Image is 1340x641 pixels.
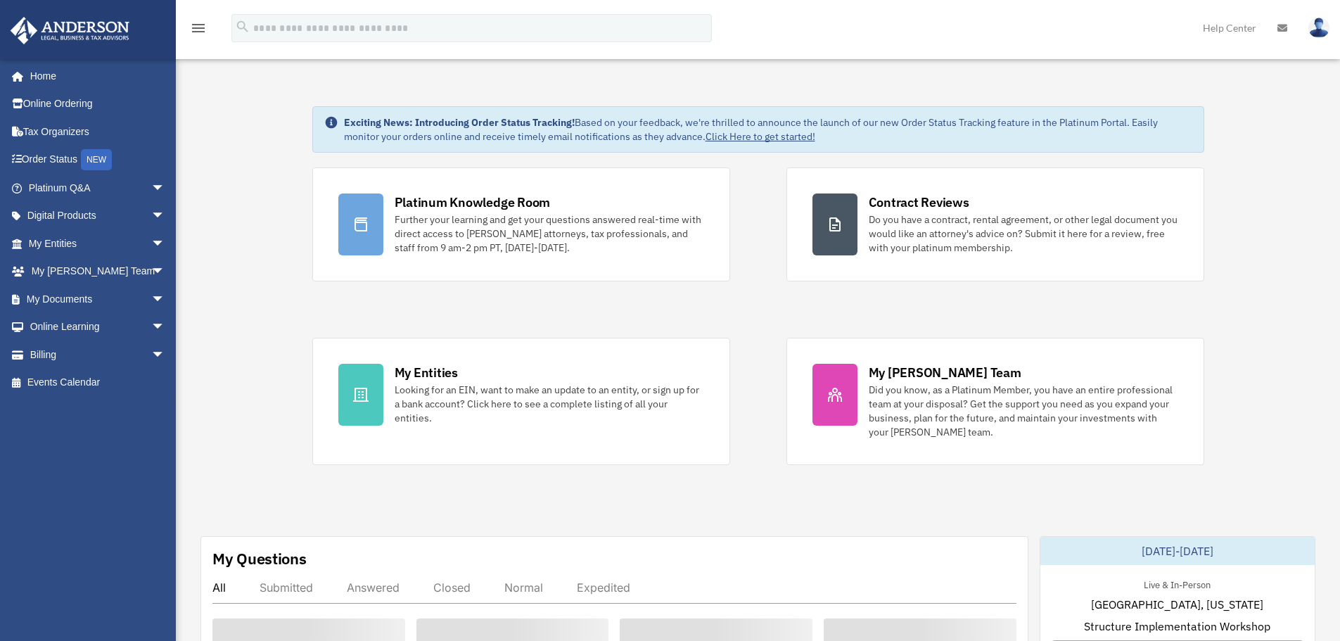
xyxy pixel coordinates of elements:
a: Platinum Knowledge Room Further your learning and get your questions answered real-time with dire... [312,167,730,281]
div: Do you have a contract, rental agreement, or other legal document you would like an attorney's ad... [869,212,1178,255]
div: My Questions [212,548,307,569]
div: Expedited [577,580,630,595]
div: Submitted [260,580,313,595]
span: [GEOGRAPHIC_DATA], [US_STATE] [1091,596,1263,613]
a: Tax Organizers [10,118,186,146]
span: arrow_drop_down [151,174,179,203]
a: Platinum Q&Aarrow_drop_down [10,174,186,202]
span: arrow_drop_down [151,341,179,369]
div: Based on your feedback, we're thrilled to announce the launch of our new Order Status Tracking fe... [344,115,1192,144]
a: Home [10,62,179,90]
a: Order StatusNEW [10,146,186,174]
span: arrow_drop_down [151,285,179,314]
div: Further your learning and get your questions answered real-time with direct access to [PERSON_NAM... [395,212,704,255]
div: Answered [347,580,400,595]
a: My Documentsarrow_drop_down [10,285,186,313]
div: Looking for an EIN, want to make an update to an entity, or sign up for a bank account? Click her... [395,383,704,425]
div: Contract Reviews [869,193,969,211]
div: [DATE]-[DATE] [1040,537,1315,565]
div: NEW [81,149,112,170]
div: My Entities [395,364,458,381]
div: Closed [433,580,471,595]
a: My [PERSON_NAME] Teamarrow_drop_down [10,258,186,286]
a: Online Learningarrow_drop_down [10,313,186,341]
span: Structure Implementation Workshop [1084,618,1270,635]
div: Did you know, as a Platinum Member, you have an entire professional team at your disposal? Get th... [869,383,1178,439]
a: Events Calendar [10,369,186,397]
i: menu [190,20,207,37]
span: arrow_drop_down [151,313,179,342]
div: Normal [504,580,543,595]
a: My [PERSON_NAME] Team Did you know, as a Platinum Member, you have an entire professional team at... [786,338,1204,465]
a: Billingarrow_drop_down [10,341,186,369]
a: My Entitiesarrow_drop_down [10,229,186,258]
a: My Entities Looking for an EIN, want to make an update to an entity, or sign up for a bank accoun... [312,338,730,465]
a: Contract Reviews Do you have a contract, rental agreement, or other legal document you would like... [786,167,1204,281]
a: Online Ordering [10,90,186,118]
span: arrow_drop_down [151,258,179,286]
a: menu [190,25,207,37]
div: All [212,580,226,595]
img: Anderson Advisors Platinum Portal [6,17,134,44]
span: arrow_drop_down [151,202,179,231]
i: search [235,19,250,34]
img: User Pic [1308,18,1329,38]
strong: Exciting News: Introducing Order Status Tracking! [344,116,575,129]
a: Click Here to get started! [706,130,815,143]
div: Platinum Knowledge Room [395,193,551,211]
div: My [PERSON_NAME] Team [869,364,1021,381]
a: Digital Productsarrow_drop_down [10,202,186,230]
div: Live & In-Person [1132,576,1222,591]
span: arrow_drop_down [151,229,179,258]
